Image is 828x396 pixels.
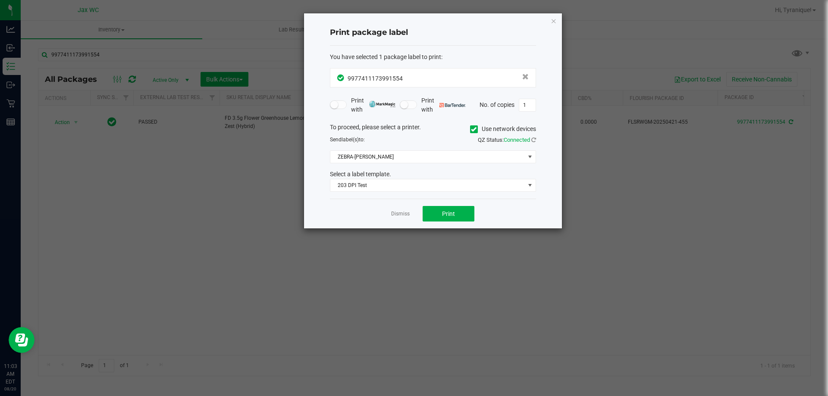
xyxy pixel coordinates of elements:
[439,103,466,107] img: bartender.png
[9,327,34,353] iframe: Resource center
[470,125,536,134] label: Use network devices
[478,137,536,143] span: QZ Status:
[330,151,525,163] span: ZEBRA-[PERSON_NAME]
[351,96,395,114] span: Print with
[504,137,530,143] span: Connected
[323,170,543,179] div: Select a label template.
[369,101,395,107] img: mark_magic_cybra.png
[391,210,410,218] a: Dismiss
[421,96,466,114] span: Print with
[330,179,525,191] span: 203 DPI Test
[480,101,514,108] span: No. of copies
[323,123,543,136] div: To proceed, please select a printer.
[330,53,536,62] div: :
[330,53,441,60] span: You have selected 1 package label to print
[337,73,345,82] span: In Sync
[423,206,474,221] button: Print
[442,210,455,217] span: Print
[330,137,365,143] span: Send to:
[330,27,536,38] h4: Print package label
[348,75,403,82] span: 9977411173991554
[342,137,359,143] span: label(s)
